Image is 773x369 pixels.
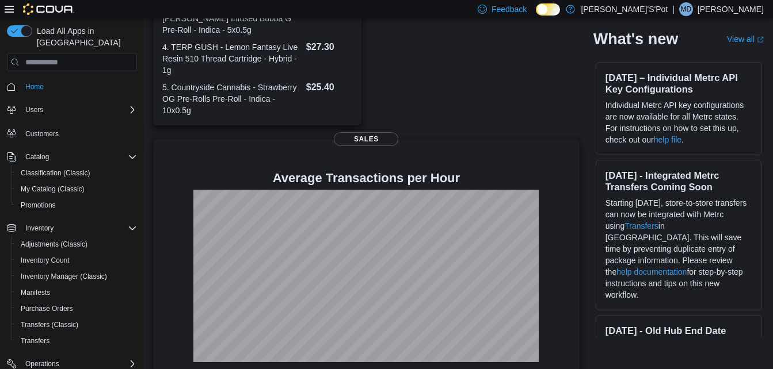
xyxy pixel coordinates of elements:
span: Inventory [25,224,54,233]
p: [PERSON_NAME]'S'Pot [581,2,668,16]
span: Home [25,82,44,91]
a: Inventory Manager (Classic) [16,270,112,283]
span: Feedback [492,3,527,15]
p: Starting [DATE], store-to-store transfers can now be integrated with Metrc using in [GEOGRAPHIC_D... [606,197,752,301]
span: Inventory Count [16,253,137,267]
dt: 3. [PERSON_NAME] - Baby [PERSON_NAME] Infused Bubba G Pre-Roll - Indica - 5x0.5g [162,1,302,36]
span: Adjustments (Classic) [21,240,87,249]
span: Operations [25,359,59,368]
dt: 4. TERP GUSH - Lemon Fantasy Live Resin 510 Thread Cartridge - Hybrid - 1g [162,41,302,76]
span: MD [681,2,692,16]
dd: $27.30 [306,40,353,54]
button: Classification (Classic) [12,165,142,181]
span: Classification (Classic) [16,166,137,180]
span: Catalog [21,150,137,164]
button: My Catalog (Classic) [12,181,142,197]
p: [PERSON_NAME] [698,2,764,16]
a: My Catalog (Classic) [16,182,89,196]
button: Manifests [12,285,142,301]
h3: [DATE] – Individual Metrc API Key Configurations [606,72,752,95]
button: Promotions [12,197,142,213]
input: Dark Mode [536,3,560,16]
button: Adjustments (Classic) [12,236,142,252]
span: Transfers [21,336,49,345]
dd: $25.40 [306,80,353,94]
button: Customers [2,125,142,141]
span: My Catalog (Classic) [16,182,137,196]
span: Transfers (Classic) [21,320,78,329]
span: Home [21,79,137,94]
span: Sales [334,132,398,146]
span: Load All Apps in [GEOGRAPHIC_DATA] [32,25,137,48]
a: help documentation [616,267,687,276]
h2: What's new [593,30,678,48]
button: Purchase Orders [12,301,142,317]
span: Users [21,103,137,117]
a: Transfers [16,334,54,348]
span: Transfers (Classic) [16,318,137,332]
button: Users [21,103,48,117]
a: help file [654,135,681,144]
span: Inventory Count [21,256,70,265]
p: Individual Metrc API key configurations are now available for all Metrc states. For instructions ... [606,99,752,145]
a: Transfers [625,221,658,230]
span: Customers [25,129,59,139]
button: Inventory [2,220,142,236]
span: Users [25,105,43,114]
a: Promotions [16,198,60,212]
span: Classification (Classic) [21,168,90,178]
div: Matt Draper [679,2,693,16]
span: My Catalog (Classic) [21,184,85,194]
span: Manifests [21,288,50,297]
button: Inventory Count [12,252,142,268]
a: Customers [21,127,63,141]
span: Manifests [16,286,137,299]
span: Purchase Orders [16,302,137,316]
a: Adjustments (Classic) [16,237,92,251]
a: Transfers (Classic) [16,318,83,332]
span: Customers [21,126,137,140]
svg: External link [757,36,764,43]
span: Adjustments (Classic) [16,237,137,251]
button: Home [2,78,142,95]
dt: 5. Countryside Cannabis - Strawberry OG Pre-Rolls Pre-Roll - Indica - 10x0.5g [162,82,302,116]
span: Transfers [16,334,137,348]
button: Transfers (Classic) [12,317,142,333]
button: Users [2,102,142,118]
a: Manifests [16,286,55,299]
span: Promotions [16,198,137,212]
h4: Average Transactions per Hour [162,171,570,185]
button: Catalog [21,150,54,164]
span: Inventory Manager (Classic) [16,270,137,283]
a: Purchase Orders [16,302,78,316]
span: Promotions [21,201,56,210]
a: Classification (Classic) [16,166,95,180]
h3: [DATE] - Integrated Metrc Transfers Coming Soon [606,170,752,193]
a: Home [21,80,48,94]
button: Inventory [21,221,58,235]
a: Inventory Count [16,253,74,267]
button: Inventory Manager (Classic) [12,268,142,285]
p: | [672,2,675,16]
a: View allExternal link [727,34,764,44]
span: Inventory Manager (Classic) [21,272,107,281]
img: Cova [23,3,74,15]
button: Catalog [2,149,142,165]
button: Transfers [12,333,142,349]
h3: [DATE] - Old Hub End Date [606,325,752,336]
span: Purchase Orders [21,304,73,313]
span: Catalog [25,152,49,162]
span: Inventory [21,221,137,235]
